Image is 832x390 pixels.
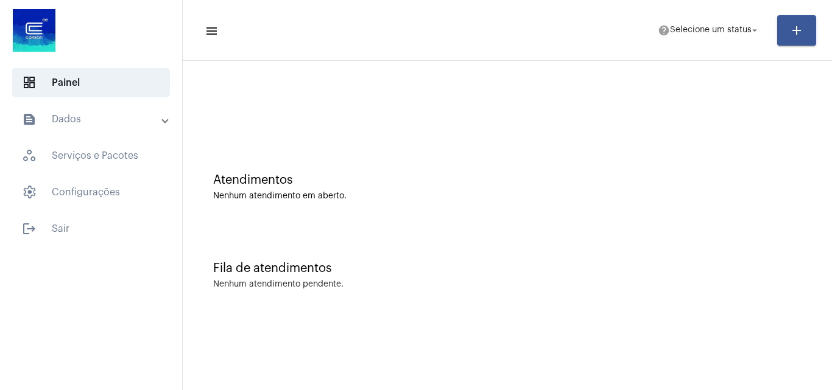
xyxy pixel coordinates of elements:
div: Atendimentos [213,173,802,187]
mat-icon: add [789,23,804,38]
mat-icon: sidenav icon [205,24,217,38]
button: Selecione um status [650,18,767,43]
img: d4669ae0-8c07-2337-4f67-34b0df7f5ae4.jpeg [10,6,58,55]
span: Serviços e Pacotes [12,141,170,170]
span: Painel [12,68,170,97]
mat-icon: arrow_drop_down [749,25,760,36]
span: sidenav icon [22,185,37,200]
span: Selecione um status [670,26,752,35]
span: sidenav icon [22,148,37,163]
div: Fila de atendimentos [213,262,802,275]
span: Sair [12,214,170,243]
mat-icon: sidenav icon [22,112,37,127]
mat-expansion-panel-header: sidenav iconDados [7,105,182,134]
mat-panel-title: Dados [22,112,163,127]
mat-icon: sidenav icon [22,221,37,236]
div: Nenhum atendimento em aberto. [213,192,802,201]
div: Nenhum atendimento pendente. [213,280,344,289]
span: sidenav icon [22,75,37,90]
span: Configurações [12,178,170,207]
mat-icon: help [658,24,670,37]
